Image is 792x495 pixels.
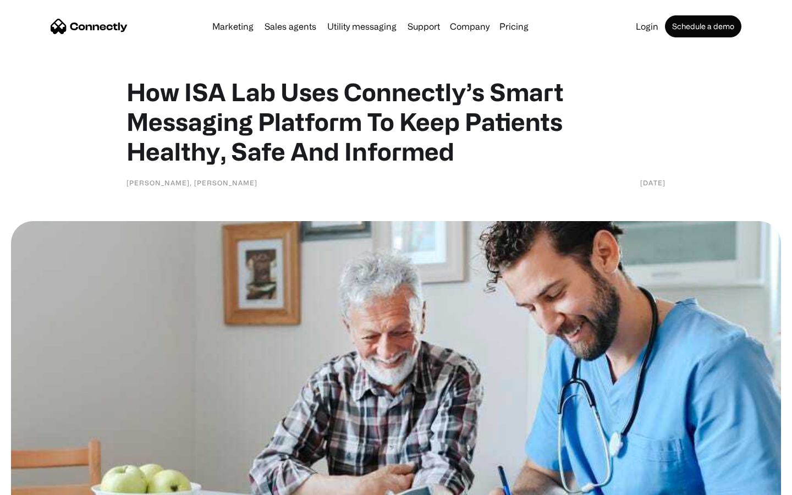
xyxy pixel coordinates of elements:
[495,22,533,31] a: Pricing
[127,177,257,188] div: [PERSON_NAME], [PERSON_NAME]
[665,15,741,37] a: Schedule a demo
[640,177,665,188] div: [DATE]
[631,22,663,31] a: Login
[450,19,490,34] div: Company
[22,476,66,491] ul: Language list
[127,77,665,166] h1: How ISA Lab Uses Connectly’s Smart Messaging Platform To Keep Patients Healthy, Safe And Informed
[260,22,321,31] a: Sales agents
[11,476,66,491] aside: Language selected: English
[403,22,444,31] a: Support
[323,22,401,31] a: Utility messaging
[208,22,258,31] a: Marketing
